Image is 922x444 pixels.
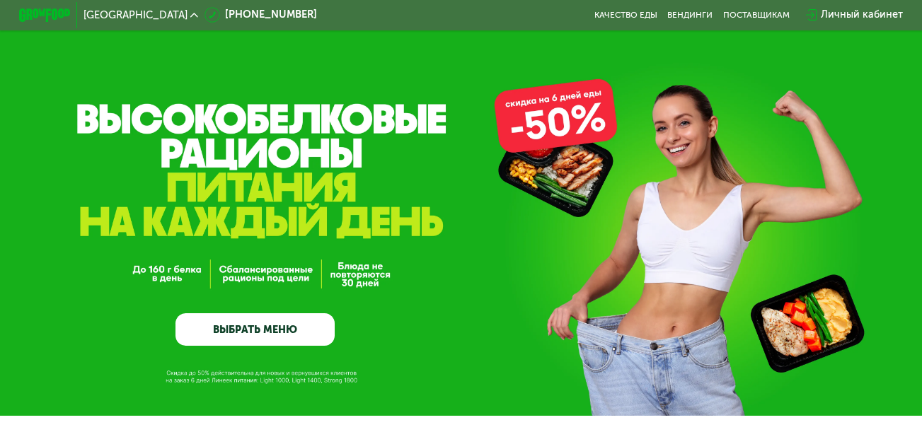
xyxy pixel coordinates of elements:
a: ВЫБРАТЬ МЕНЮ [175,313,335,345]
a: [PHONE_NUMBER] [204,7,317,23]
a: Качество еды [594,10,657,20]
div: поставщикам [723,10,790,20]
a: Вендинги [667,10,713,20]
div: Личный кабинет [821,7,903,23]
span: [GEOGRAPHIC_DATA] [83,10,188,20]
